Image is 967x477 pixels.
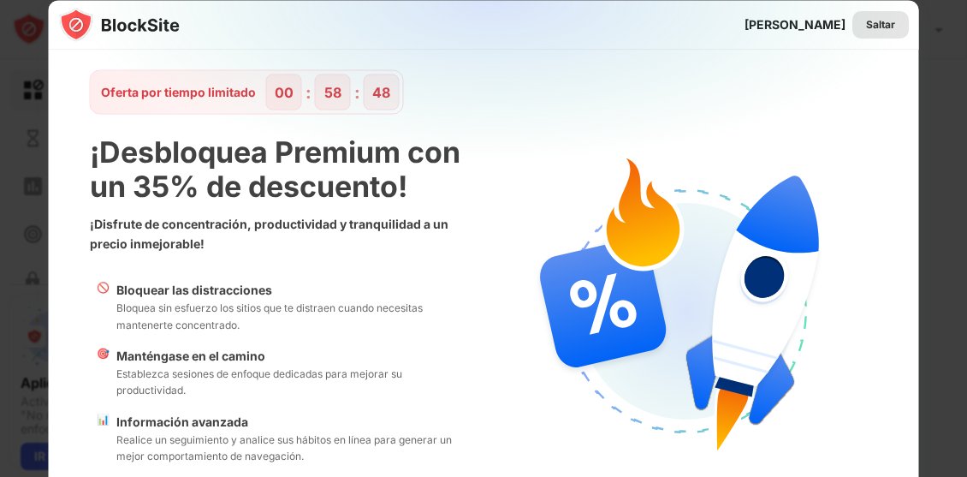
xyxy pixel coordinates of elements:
[97,412,110,425] font: 📊
[116,414,248,428] font: Información avanzada
[523,148,848,474] img: specialOfferDiscount.svg
[116,348,265,362] font: Manténgase en el camino
[866,17,895,30] font: Saltar
[116,432,452,462] font: Realice un seguimiento y analice sus hábitos en línea para generar un mejor comportamiento de nav...
[116,367,402,397] font: Establezca sesiones de enfoque dedicadas para mejorar su productividad.
[97,346,110,359] font: 🎯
